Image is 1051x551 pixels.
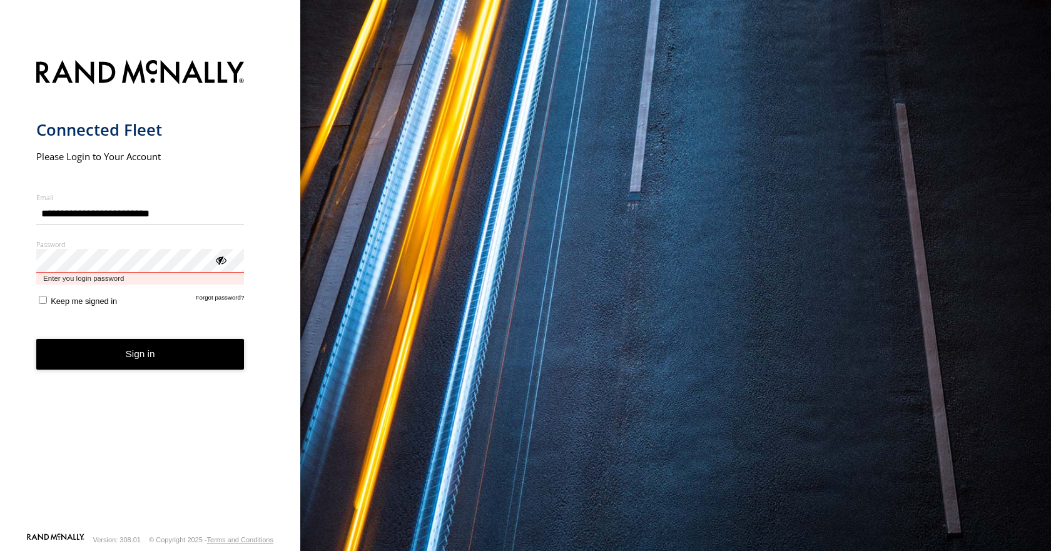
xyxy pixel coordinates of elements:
label: Password [36,240,245,249]
input: Keep me signed in [39,296,47,304]
span: Keep me signed in [51,296,117,306]
div: ViewPassword [214,253,226,266]
h1: Connected Fleet [36,119,245,140]
a: Forgot password? [196,294,245,306]
label: Email [36,193,245,202]
button: Sign in [36,339,245,370]
div: © Copyright 2025 - [149,536,273,543]
h2: Please Login to Your Account [36,150,245,163]
img: Rand McNally [36,58,245,89]
span: Enter you login password [36,273,245,285]
a: Visit our Website [27,533,84,546]
form: main [36,53,265,532]
div: Version: 308.01 [93,536,141,543]
a: Terms and Conditions [207,536,273,543]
